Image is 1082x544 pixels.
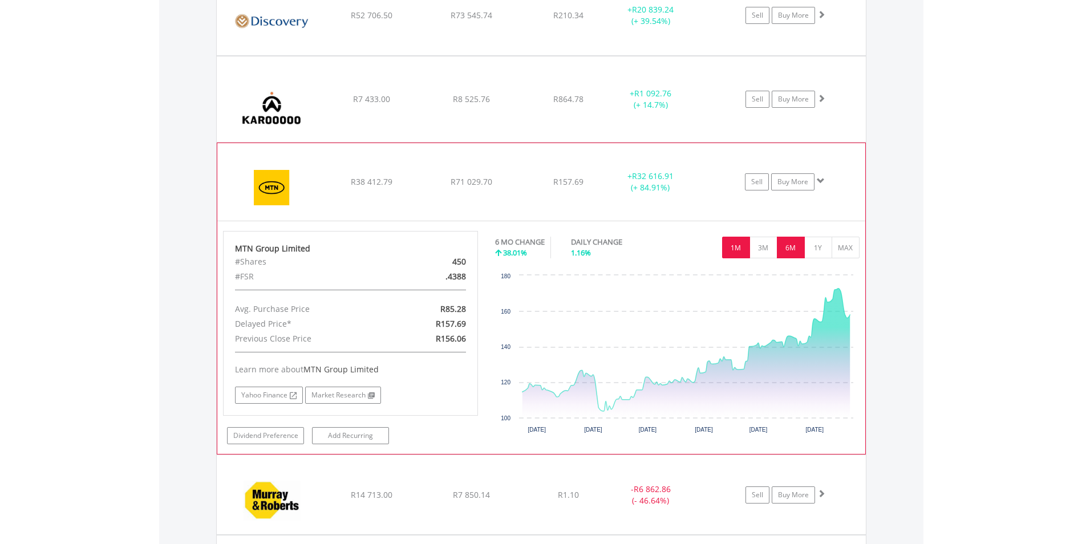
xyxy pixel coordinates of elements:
div: Delayed Price* [226,316,392,331]
button: 3M [749,237,777,258]
text: 180 [501,273,510,279]
a: Dividend Preference [227,427,304,444]
span: R6 862.86 [634,484,671,494]
button: 6M [777,237,805,258]
span: R73 545.74 [451,10,492,21]
text: 120 [501,379,510,385]
div: #FSR [226,269,392,284]
div: - (- 46.64%) [608,484,694,506]
div: 450 [392,254,475,269]
span: R210.34 [553,10,583,21]
span: R71 029.70 [451,176,492,187]
a: Sell [745,7,769,24]
div: + (+ 14.7%) [608,88,694,111]
text: [DATE] [695,427,713,433]
text: [DATE] [749,427,768,433]
span: R157.69 [436,318,466,329]
span: R14 713.00 [351,489,392,500]
text: 160 [501,308,510,315]
a: Buy More [772,91,815,108]
a: Market Research [305,387,381,404]
span: R8 525.76 [453,94,490,104]
span: R85.28 [440,303,466,314]
span: R156.06 [436,333,466,344]
a: Sell [745,91,769,108]
div: Avg. Purchase Price [226,302,392,316]
div: Chart. Highcharts interactive chart. [495,270,860,441]
div: MTN Group Limited [235,243,467,254]
div: + (+ 39.54%) [608,4,694,27]
button: 1M [722,237,750,258]
div: Learn more about [235,364,467,375]
span: R20 839.24 [632,4,674,15]
span: R1.10 [558,489,579,500]
div: .4388 [392,269,475,284]
button: MAX [832,237,860,258]
span: R864.78 [553,94,583,104]
span: 1.16% [571,247,591,258]
div: DAILY CHANGE [571,237,662,247]
text: [DATE] [528,427,546,433]
div: + (+ 84.91%) [607,170,693,193]
a: Yahoo Finance [235,387,303,404]
text: [DATE] [805,427,824,433]
button: 1Y [804,237,832,258]
a: Sell [745,173,769,190]
span: R157.69 [553,176,583,187]
text: [DATE] [639,427,657,433]
img: EQU.ZA.KRO.png [222,71,321,139]
div: #Shares [226,254,392,269]
text: [DATE] [584,427,602,433]
div: 6 MO CHANGE [495,237,545,247]
span: R38 412.79 [351,176,392,187]
span: 38.01% [503,247,527,258]
svg: Interactive chart [495,270,859,441]
img: EQU.ZA.MTN.png [223,157,321,218]
span: R7 433.00 [353,94,390,104]
span: R32 616.91 [632,170,674,181]
span: R1 092.76 [634,88,671,99]
a: Add Recurring [312,427,389,444]
a: Buy More [772,486,815,504]
span: R52 706.50 [351,10,392,21]
a: Sell [745,486,769,504]
text: 140 [501,344,510,350]
a: Buy More [771,173,814,190]
a: Buy More [772,7,815,24]
span: R7 850.14 [453,489,490,500]
text: 100 [501,415,510,421]
img: EQU.ZA.MUR.png [222,469,321,531]
span: MTN Group Limited [303,364,379,375]
div: Previous Close Price [226,331,392,346]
